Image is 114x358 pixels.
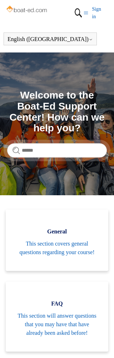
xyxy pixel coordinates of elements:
[7,90,107,134] h1: Welcome to the Boat-Ed Support Center! How can we help you?
[8,36,93,42] button: English ([GEOGRAPHIC_DATA])
[16,299,98,308] span: FAQ
[84,5,88,20] button: Toggle navigation menu
[73,5,84,20] img: 01HZPCYTXV3JW8MJV9VD7EMK0H
[16,227,98,236] span: General
[6,210,108,271] a: General This section covers general questions regarding your course!
[92,5,108,20] a: Sign in
[6,4,49,15] img: Boat-Ed Help Center home page
[7,143,107,158] input: Search
[16,239,98,257] span: This section covers general questions regarding your course!
[16,312,98,337] span: This section will answer questions that you may have that have already been asked before!
[6,282,108,352] a: FAQ This section will answer questions that you may have that have already been asked before!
